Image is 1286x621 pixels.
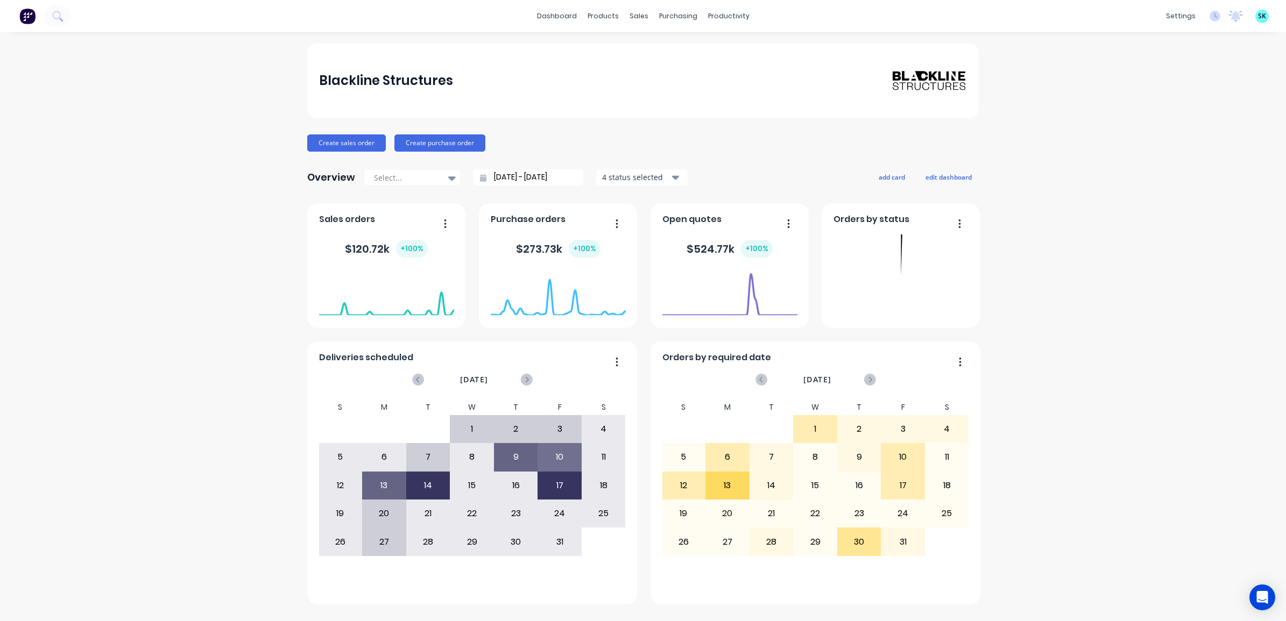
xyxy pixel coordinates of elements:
button: edit dashboard [918,170,979,184]
span: [DATE] [803,374,831,386]
div: 1 [794,416,837,442]
div: S [925,399,969,415]
div: $ 524.77k [687,240,773,258]
div: 1 [450,416,493,442]
div: W [450,399,494,415]
div: 31 [538,528,581,555]
div: 9 [838,444,881,470]
div: 7 [750,444,793,470]
div: 23 [494,500,538,527]
div: $ 273.73k [516,240,600,258]
div: M [362,399,406,415]
div: + 100 % [396,240,428,258]
div: 27 [363,528,406,555]
div: Overview [307,167,355,188]
div: 10 [881,444,924,470]
div: 21 [407,500,450,527]
div: 16 [494,472,538,499]
div: productivity [703,8,755,24]
div: 2 [838,416,881,442]
div: 9 [494,444,538,470]
div: 17 [881,472,924,499]
button: Create sales order [307,134,386,152]
div: W [793,399,837,415]
div: 21 [750,500,793,527]
div: M [705,399,750,415]
div: 7 [407,444,450,470]
div: 13 [363,472,406,499]
div: T [750,399,794,415]
span: Orders by status [833,213,909,226]
span: Purchase orders [491,213,566,226]
div: 18 [925,472,969,499]
div: 14 [407,472,450,499]
div: 5 [319,444,362,470]
div: 19 [319,500,362,527]
div: 11 [582,444,625,470]
div: 6 [363,444,406,470]
div: 24 [538,500,581,527]
div: 8 [794,444,837,470]
div: 29 [450,528,493,555]
div: 13 [706,472,749,499]
div: 4 [582,416,625,442]
div: S [662,399,706,415]
div: 8 [450,444,493,470]
div: 26 [319,528,362,555]
div: 20 [706,500,749,527]
div: 27 [706,528,749,555]
span: SK [1258,11,1266,21]
img: Factory [19,8,36,24]
div: 14 [750,472,793,499]
div: Blackline Structures [319,70,453,91]
div: 3 [538,416,581,442]
button: add card [872,170,912,184]
div: 17 [538,472,581,499]
div: 10 [538,444,581,470]
div: + 100 % [741,240,773,258]
div: 11 [925,444,969,470]
div: F [881,399,925,415]
div: T [837,399,881,415]
img: Blackline Structures [892,70,967,91]
div: 16 [838,472,881,499]
div: 4 status selected [602,172,670,183]
div: + 100 % [569,240,600,258]
div: $ 120.72k [345,240,428,258]
span: Open quotes [662,213,722,226]
div: T [406,399,450,415]
button: Create purchase order [394,134,485,152]
div: 30 [494,528,538,555]
div: F [538,399,582,415]
div: 2 [494,416,538,442]
span: Sales orders [319,213,375,226]
div: 24 [881,500,924,527]
div: 31 [881,528,924,555]
div: 6 [706,444,749,470]
div: 15 [794,472,837,499]
button: 4 status selected [596,169,688,185]
div: T [494,399,538,415]
div: 4 [925,416,969,442]
div: sales [624,8,654,24]
div: S [319,399,363,415]
div: 22 [450,500,493,527]
div: 18 [582,472,625,499]
div: 26 [662,528,705,555]
div: 25 [925,500,969,527]
div: 19 [662,500,705,527]
div: purchasing [654,8,703,24]
div: products [582,8,624,24]
div: 28 [407,528,450,555]
div: 23 [838,500,881,527]
div: 5 [662,444,705,470]
span: [DATE] [460,374,488,386]
div: 15 [450,472,493,499]
div: 25 [582,500,625,527]
div: Open Intercom Messenger [1249,584,1275,610]
div: S [582,399,626,415]
div: 29 [794,528,837,555]
div: 28 [750,528,793,555]
div: 20 [363,500,406,527]
div: 30 [838,528,881,555]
